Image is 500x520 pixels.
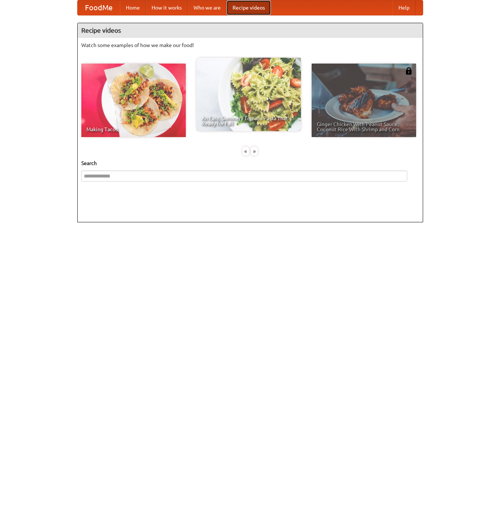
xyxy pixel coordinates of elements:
img: 483408.png [405,67,412,75]
a: Home [120,0,146,15]
a: Help [393,0,415,15]
a: FoodMe [78,0,120,15]
h4: Recipe videos [78,23,423,38]
div: » [251,147,258,156]
span: Making Tacos [86,127,181,132]
a: Who we are [188,0,227,15]
a: Recipe videos [227,0,271,15]
span: An Easy, Summery Tomato Pasta That's Ready for Fall [202,116,296,126]
div: « [242,147,249,156]
p: Watch some examples of how we make our food! [81,42,419,49]
h5: Search [81,159,419,167]
a: How it works [146,0,188,15]
a: An Easy, Summery Tomato Pasta That's Ready for Fall [196,58,301,131]
a: Making Tacos [81,64,186,137]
